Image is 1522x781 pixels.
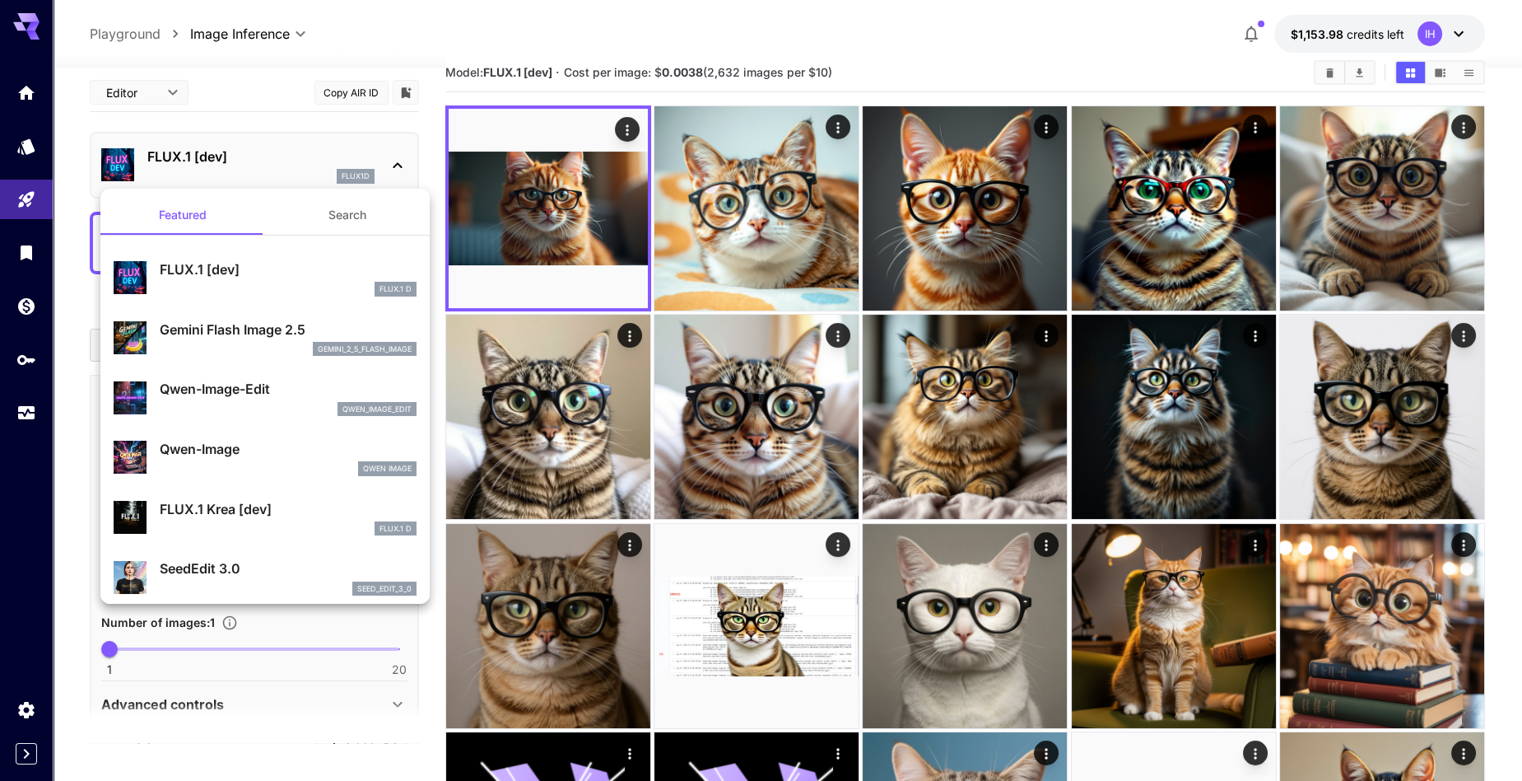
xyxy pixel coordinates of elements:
[160,379,417,399] p: Qwen-Image-Edit
[160,260,417,279] p: FLUX.1 [dev]
[379,523,412,535] p: FLUX.1 D
[114,372,417,423] div: Qwen-Image-Editqwen_image_edit
[318,344,412,355] p: gemini_2_5_flash_image
[114,552,417,602] div: SeedEdit 3.0seed_edit_3_0
[160,439,417,459] p: Qwen-Image
[357,583,412,595] p: seed_edit_3_0
[160,559,417,578] p: SeedEdit 3.0
[114,253,417,303] div: FLUX.1 [dev]FLUX.1 D
[114,493,417,543] div: FLUX.1 Krea [dev]FLUX.1 D
[160,499,417,519] p: FLUX.1 Krea [dev]
[265,195,430,235] button: Search
[114,313,417,363] div: Gemini Flash Image 2.5gemini_2_5_flash_image
[379,283,412,295] p: FLUX.1 D
[160,320,417,339] p: Gemini Flash Image 2.5
[342,404,412,415] p: qwen_image_edit
[114,433,417,483] div: Qwen-ImageQwen Image
[363,463,412,475] p: Qwen Image
[100,195,265,235] button: Featured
